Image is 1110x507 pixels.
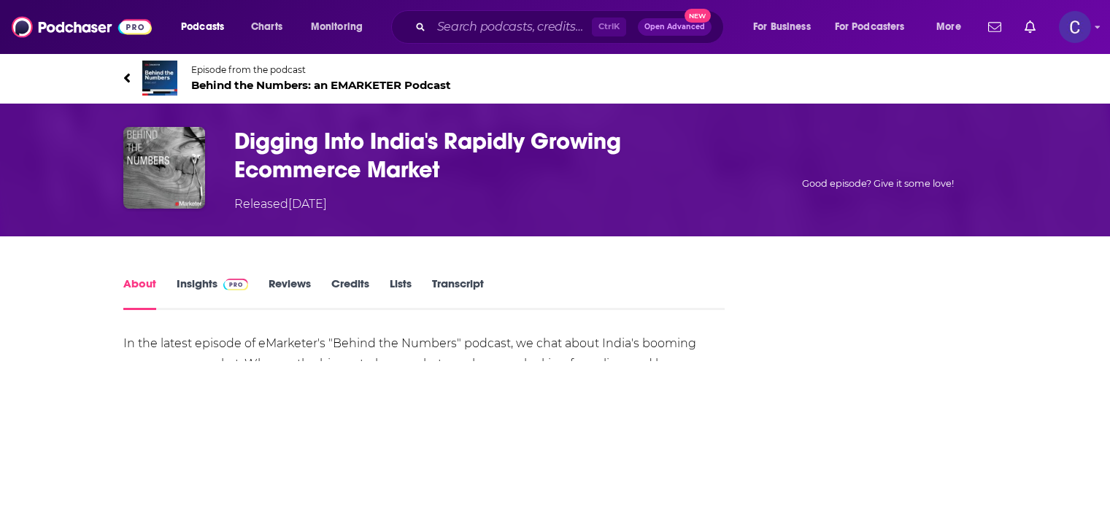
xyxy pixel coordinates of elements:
[123,276,156,310] a: About
[242,15,291,39] a: Charts
[301,15,382,39] button: open menu
[926,15,979,39] button: open menu
[177,276,249,310] a: InsightsPodchaser Pro
[234,196,327,213] div: Released [DATE]
[405,10,738,44] div: Search podcasts, credits, & more...
[825,15,926,39] button: open menu
[1059,11,1091,43] span: Logged in as publicityxxtina
[802,178,954,189] span: Good episode? Give it some love!
[123,61,987,96] a: Behind the Numbers: an EMARKETER PodcastEpisode from the podcastBehind the Numbers: an EMARKETER ...
[685,9,711,23] span: New
[234,127,745,184] h1: Digging Into India's Rapidly Growing Ecommerce Market
[431,15,592,39] input: Search podcasts, credits, & more...
[181,17,224,37] span: Podcasts
[936,17,961,37] span: More
[269,276,311,310] a: Reviews
[171,15,243,39] button: open menu
[223,279,249,290] img: Podchaser Pro
[1059,11,1091,43] button: Show profile menu
[331,276,369,310] a: Credits
[1059,11,1091,43] img: User Profile
[191,64,451,75] span: Episode from the podcast
[311,17,363,37] span: Monitoring
[982,15,1007,39] a: Show notifications dropdown
[123,333,725,395] div: In the latest episode of eMarketer's "Behind the Numbers" podcast, we chat about India's booming ...
[644,23,705,31] span: Open Advanced
[592,18,626,36] span: Ctrl K
[1019,15,1041,39] a: Show notifications dropdown
[142,61,177,96] img: Behind the Numbers: an EMARKETER Podcast
[123,127,205,209] img: Digging Into India's Rapidly Growing Ecommerce Market
[753,17,811,37] span: For Business
[12,13,152,41] img: Podchaser - Follow, Share and Rate Podcasts
[743,15,829,39] button: open menu
[191,78,451,92] span: Behind the Numbers: an EMARKETER Podcast
[835,17,905,37] span: For Podcasters
[390,276,412,310] a: Lists
[638,18,712,36] button: Open AdvancedNew
[432,276,484,310] a: Transcript
[251,17,282,37] span: Charts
